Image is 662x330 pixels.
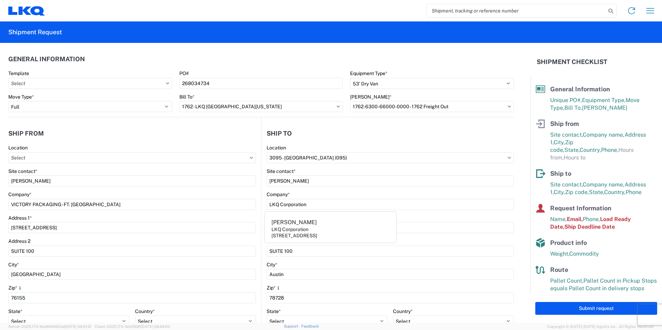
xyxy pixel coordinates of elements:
span: Ship from [550,120,579,127]
span: City, [554,139,565,146]
label: Move Type [8,94,34,100]
h2: Shipment Checklist [537,58,607,66]
span: [PERSON_NAME] [582,104,627,111]
div: [PERSON_NAME] [271,219,317,226]
div: LKQ Corporation [271,226,308,232]
label: State [8,308,23,314]
a: Feedback [301,324,319,328]
span: Country, [580,147,601,153]
span: Ship to [550,170,571,177]
h2: General Information [8,56,85,63]
span: State, [564,147,580,153]
span: Bill To, [564,104,582,111]
span: Pallet Count, [550,277,583,284]
label: Company [8,191,32,198]
span: Client: 2025.17.0-5dd568f [95,324,170,329]
label: Zip [267,285,281,291]
button: Submit request [535,302,657,315]
h2: Shipment Request [8,28,62,36]
label: Equipment Type [350,70,387,76]
span: [DATE] 08:44:20 [141,324,170,329]
span: State, [589,189,604,195]
span: Commodity [569,250,599,257]
span: Name, [550,216,567,222]
label: Location [8,145,28,151]
input: Select [8,152,256,163]
label: State [267,308,281,314]
div: [STREET_ADDRESS] [271,232,317,239]
label: City [8,262,19,268]
span: Zip code, [565,189,589,195]
span: Phone, [583,216,600,222]
span: Company name, [583,181,625,188]
label: Zip [8,285,23,291]
label: Country [135,308,155,314]
span: Copyright © [DATE]-[DATE] Agistix Inc., All Rights Reserved [547,323,654,330]
span: Unique PO#, [550,97,582,103]
span: Ship Deadline Date [564,223,615,230]
label: Address 1 [8,215,32,221]
span: Company name, [583,131,625,138]
input: Select [350,101,514,112]
label: Address 2 [8,238,30,244]
span: Request Information [550,204,611,212]
label: Site contact [267,168,296,174]
span: Email, [567,216,583,222]
span: Product info [550,239,587,246]
h2: Ship from [8,130,44,137]
span: Server: 2025.17.0-16a969492de [8,324,91,329]
span: Phone [626,189,642,195]
span: Weight, [550,250,569,257]
span: Site contact, [550,181,583,188]
h2: Ship to [267,130,292,137]
span: Phone, [601,147,618,153]
span: General Information [550,85,610,93]
label: Site contact [8,168,37,174]
span: Equipment Type, [582,97,626,103]
span: Site contact, [550,131,583,138]
span: Country, [604,189,626,195]
label: Bill To [179,94,195,100]
a: Support [284,324,301,328]
label: Location [267,145,286,151]
input: Select [267,152,514,163]
input: Select [8,78,172,89]
label: Template [8,70,29,76]
input: Select [179,101,343,112]
label: PO# [179,70,189,76]
label: Company [267,191,290,198]
span: [DATE] 09:51:12 [64,324,91,329]
span: Hours to [564,154,585,161]
label: Country [393,308,413,314]
input: Shipment, tracking or reference number [427,4,606,17]
span: Route [550,266,568,273]
label: City [267,262,277,268]
span: City, [554,189,565,195]
label: [PERSON_NAME] [350,94,392,100]
span: Pallet Count in Pickup Stops equals Pallet Count in delivery stops [550,277,657,292]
